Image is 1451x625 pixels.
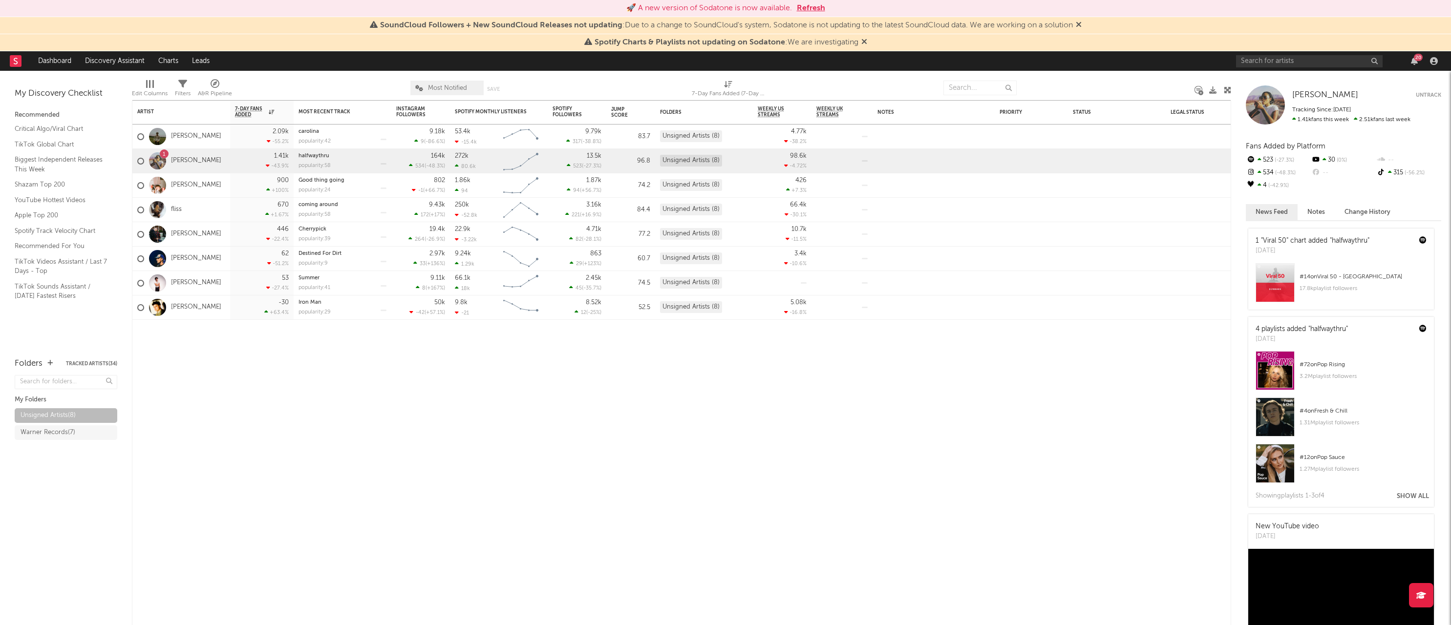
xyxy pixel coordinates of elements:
span: -35.7 % [583,286,600,291]
div: Jump Score [611,106,636,118]
a: Iron Man [299,300,321,305]
div: -11.5 % [786,236,807,242]
span: 12 [581,310,586,315]
span: +167 % [427,286,444,291]
div: 426 [795,177,807,184]
span: [PERSON_NAME] [1292,91,1358,99]
div: ( ) [414,138,445,145]
div: halfwaythru [299,153,386,159]
a: [PERSON_NAME] [171,157,221,165]
a: Recommended For You [15,241,107,251]
a: [PERSON_NAME] [171,181,221,189]
div: Spotify Followers [553,106,587,118]
span: Most Notified [428,85,467,91]
div: # 12 on Pop Sauce [1300,452,1427,463]
div: 50k [434,299,445,306]
div: -52.8k [455,212,477,218]
div: Unsigned Artists (8) [660,130,722,142]
div: Priority [1000,109,1039,115]
a: coming around [299,202,338,208]
svg: Chart title [499,271,543,295]
div: 272k [455,153,469,159]
div: ( ) [575,309,601,315]
span: Weekly UK Streams [816,106,853,118]
div: ( ) [409,163,445,169]
span: 534 [415,164,425,169]
div: -22.4 % [266,236,289,242]
div: 4.71k [586,226,601,232]
button: Save [487,86,500,92]
div: 1 "Viral 50" chart added [1256,236,1369,246]
div: Legal Status [1171,109,1234,115]
div: 250k [455,202,469,208]
a: Dashboard [31,51,78,71]
div: Unsigned Artists (8) [660,228,722,240]
div: 17.8k playlist followers [1300,283,1427,294]
div: 77.2 [611,229,650,240]
div: ( ) [567,163,601,169]
div: # 72 on Pop Rising [1300,359,1427,371]
div: 523 [1246,154,1311,167]
input: Search for artists [1236,55,1383,67]
span: +17 % [430,212,444,218]
a: Apple Top 200 [15,210,107,221]
span: -42 [416,310,425,315]
div: Unsigned Artists (8) [660,155,722,167]
div: 20 [1414,54,1423,61]
div: 2.97k [429,250,445,257]
div: coming around [299,202,386,208]
div: Edit Columns [132,76,168,104]
span: -28.1 % [583,237,600,242]
div: 9.43k [429,202,445,208]
div: 10.7k [791,226,807,232]
span: +56.7 % [581,188,600,193]
svg: Chart title [499,247,543,271]
div: carolina [299,129,386,134]
div: ( ) [570,260,601,267]
a: Leads [185,51,216,71]
a: #72onPop Rising3.2Mplaylist followers [1248,351,1434,397]
div: 96.8 [611,155,650,167]
div: 74.5 [611,277,650,289]
div: [DATE] [1256,246,1369,256]
div: My Discovery Checklist [15,88,117,100]
span: -1 [418,188,423,193]
div: A&R Pipeline [198,76,232,104]
span: -25 % [588,310,600,315]
div: 1.31M playlist followers [1300,417,1427,429]
a: Discovery Assistant [78,51,151,71]
div: 18k [455,285,470,292]
a: #12onPop Sauce1.27Mplaylist followers [1248,444,1434,490]
div: 60.7 [611,253,650,265]
div: 84.4 [611,204,650,216]
div: 9.18k [429,128,445,135]
input: Search... [943,81,1017,95]
div: 534 [1246,167,1311,179]
span: 221 [572,212,580,218]
div: 164k [431,153,445,159]
div: 30 [1311,154,1376,167]
div: 83.7 [611,131,650,143]
div: 4.77k [791,128,807,135]
svg: Chart title [499,295,543,320]
div: 4 [1246,179,1311,192]
div: Status [1073,109,1136,115]
div: +1.67 % [265,211,289,218]
div: 446 [277,226,289,232]
span: Spotify Charts & Playlists not updating on Sodatone [595,39,785,46]
span: Fans Added by Platform [1246,143,1325,150]
span: Dismiss [861,39,867,46]
div: 🚀 A new version of Sodatone is now available. [626,2,792,14]
div: 53.4k [455,128,470,135]
div: Edit Columns [132,88,168,100]
div: +100 % [266,187,289,193]
div: 5.08k [790,299,807,306]
div: 9.79k [585,128,601,135]
div: -55.2 % [267,138,289,145]
div: 53 [282,275,289,281]
div: ( ) [414,211,445,218]
button: Untrack [1416,90,1441,100]
div: My Folders [15,394,117,406]
div: 7-Day Fans Added (7-Day Fans Added) [692,88,765,100]
div: -21 [455,310,469,316]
